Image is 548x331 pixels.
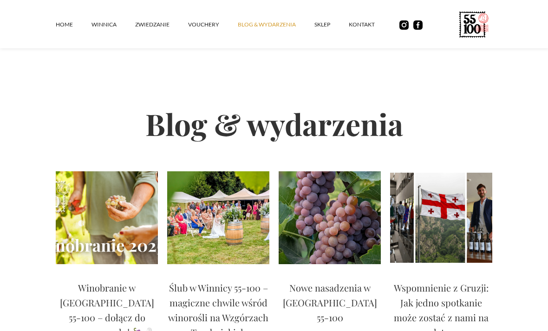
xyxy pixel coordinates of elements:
[279,280,381,325] p: Nowe nasadzenia w [GEOGRAPHIC_DATA] 55-100
[56,76,492,171] h2: Blog & wydarzenia
[238,11,314,39] a: Blog & Wydarzenia
[279,280,381,330] a: Nowe nasadzenia w [GEOGRAPHIC_DATA] 55-100
[135,11,188,39] a: ZWIEDZANIE
[349,11,393,39] a: kontakt
[91,11,135,39] a: winnica
[314,11,349,39] a: SKLEP
[188,11,238,39] a: vouchery
[56,11,91,39] a: Home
